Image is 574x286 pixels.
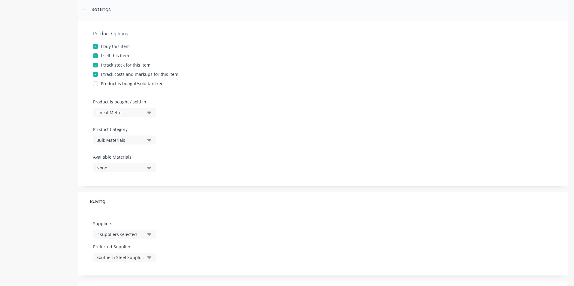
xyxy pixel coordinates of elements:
[93,154,156,160] label: Available Materials
[93,108,156,117] button: Lineal Metres
[93,220,156,227] label: Suppliers
[96,109,144,116] div: Lineal Metres
[93,163,156,172] button: None
[101,43,130,49] div: I buy this item
[96,165,144,171] div: None
[93,230,156,239] button: 2 suppliers selected
[101,52,129,59] div: I sell this item
[101,62,150,68] div: I track stock for this item
[93,99,153,105] label: Product is bought / sold in
[96,231,144,237] div: 2 suppliers selected
[101,80,163,87] div: Product is bought/sold tax-free
[93,136,156,144] button: Bulk Materials
[93,126,153,133] label: Product Category
[96,137,144,143] div: Bulk Materials
[93,30,553,37] div: Product Options
[96,254,144,261] div: Southern Steel Supplies
[92,6,111,13] div: Settings
[78,192,568,211] div: Buying
[93,253,156,262] button: Southern Steel Supplies
[93,243,156,250] label: Preferred Supplier
[101,71,178,77] div: I track costs and markups for this item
